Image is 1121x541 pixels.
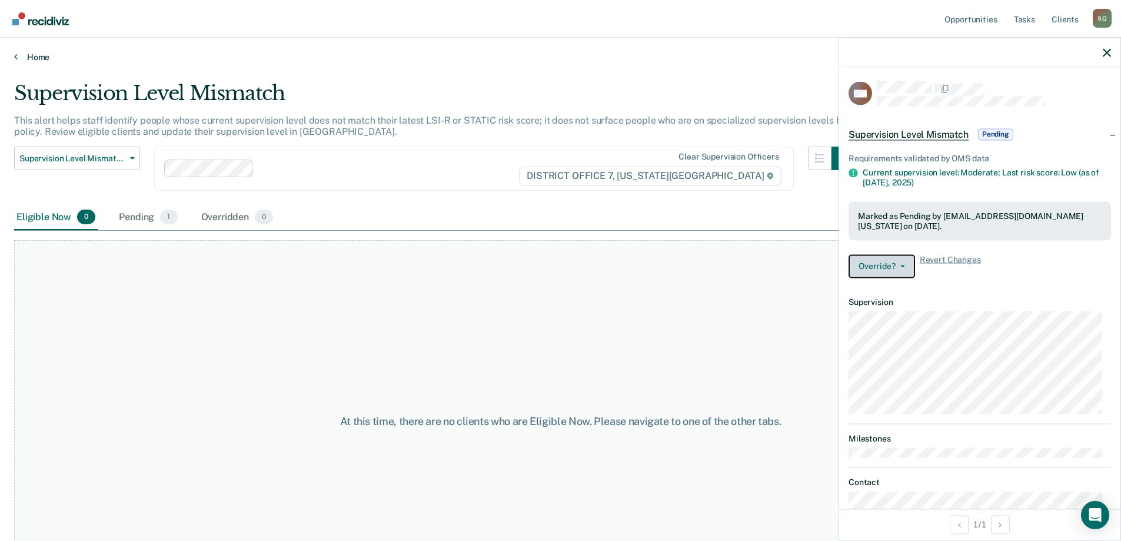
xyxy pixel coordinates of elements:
dt: Milestones [849,433,1111,443]
span: Supervision Level Mismatch [19,154,125,164]
div: Requirements validated by OMS data [849,153,1111,163]
div: S Q [1093,9,1112,28]
div: 1 / 1 [839,509,1120,540]
p: This alert helps staff identify people whose current supervision level does not match their lates... [14,115,847,137]
div: Pending [117,205,179,231]
span: Pending [978,128,1013,140]
span: 0 [255,210,273,225]
span: DISTRICT OFFICE 7, [US_STATE][GEOGRAPHIC_DATA] [519,167,781,185]
span: 2025) [892,178,914,187]
button: Profile dropdown button [1093,9,1112,28]
a: Home [14,52,1107,62]
img: Recidiviz [12,12,69,25]
dt: Contact [849,477,1111,487]
button: Previous Opportunity [950,515,969,534]
dt: Supervision [849,297,1111,307]
span: Revert Changes [920,254,981,278]
div: Marked as Pending by [EMAIL_ADDRESS][DOMAIN_NAME][US_STATE] on [DATE]. [858,211,1102,231]
div: At this time, there are no clients who are Eligible Now. Please navigate to one of the other tabs. [288,415,834,428]
span: Supervision Level Mismatch [849,128,969,140]
span: 0 [77,210,95,225]
div: Current supervision level: Moderate; Last risk score: Low (as of [DATE], [863,168,1111,188]
div: Open Intercom Messenger [1081,501,1109,529]
div: Supervision Level MismatchPending [839,115,1120,153]
button: Next Opportunity [991,515,1010,534]
div: Supervision Level Mismatch [14,81,855,115]
div: Clear supervision officers [678,152,779,162]
span: 1 [160,210,177,225]
div: Overridden [199,205,276,231]
button: Override? [849,254,915,278]
div: Eligible Now [14,205,98,231]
